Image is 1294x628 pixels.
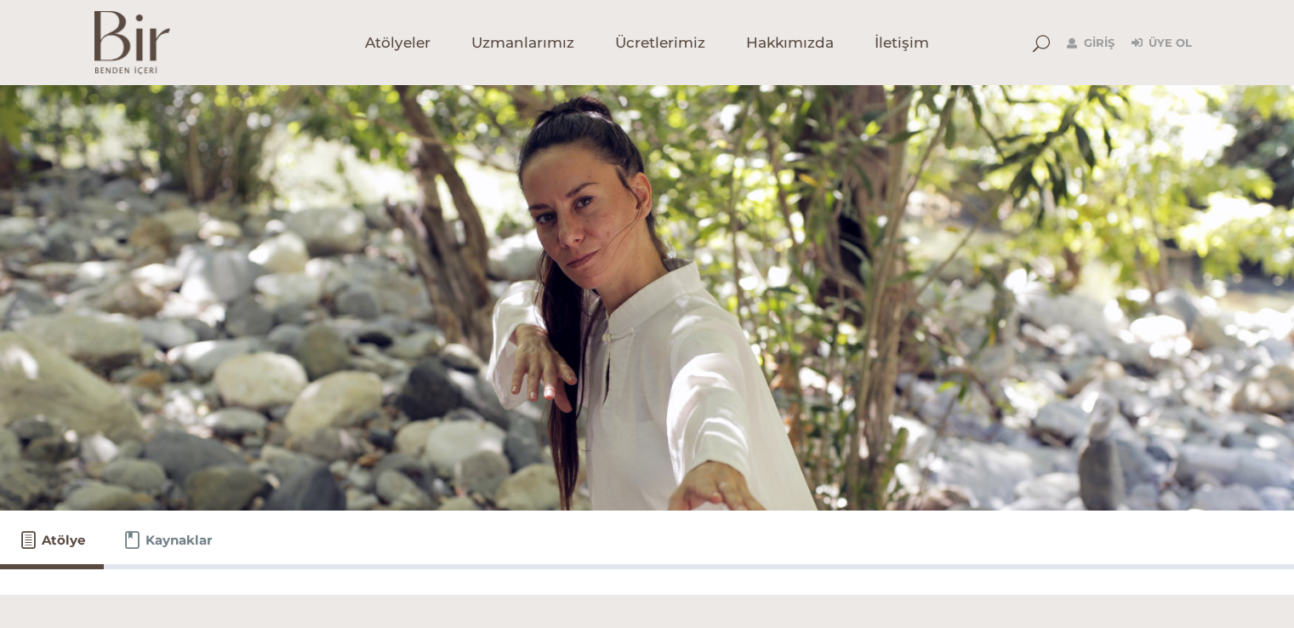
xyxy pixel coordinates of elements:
[615,33,705,53] span: Ücretlerimiz
[365,33,430,53] span: Atölyeler
[875,33,929,53] span: İletişim
[42,530,85,551] span: Atölye
[1132,33,1192,54] a: Üye Ol
[145,530,212,551] span: Kaynaklar
[746,33,834,53] span: Hakkımızda
[1067,33,1114,54] a: Giriş
[471,33,574,53] span: Uzmanlarımız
